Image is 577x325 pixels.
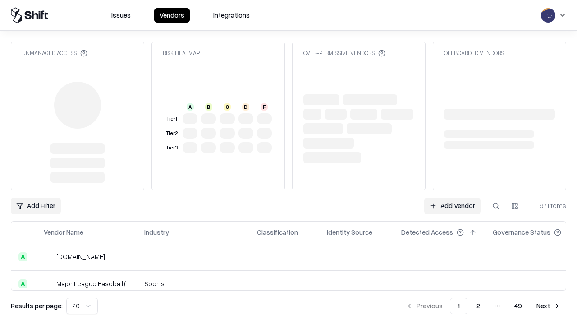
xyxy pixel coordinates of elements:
[424,198,481,214] a: Add Vendor
[154,8,190,23] button: Vendors
[493,252,576,261] div: -
[327,252,387,261] div: -
[493,279,576,288] div: -
[106,8,136,23] button: Issues
[224,103,231,111] div: C
[18,279,27,288] div: A
[205,103,212,111] div: B
[507,298,529,314] button: 49
[165,144,179,152] div: Tier 3
[261,103,268,111] div: F
[327,227,372,237] div: Identity Source
[530,201,566,210] div: 971 items
[327,279,387,288] div: -
[303,49,385,57] div: Over-Permissive Vendors
[257,227,298,237] div: Classification
[144,279,243,288] div: Sports
[469,298,487,314] button: 2
[187,103,194,111] div: A
[257,252,312,261] div: -
[208,8,255,23] button: Integrations
[44,227,83,237] div: Vendor Name
[44,279,53,288] img: Major League Baseball (MLB)
[531,298,566,314] button: Next
[401,279,478,288] div: -
[242,103,249,111] div: D
[493,227,550,237] div: Governance Status
[56,252,105,261] div: [DOMAIN_NAME]
[165,115,179,123] div: Tier 1
[163,49,200,57] div: Risk Heatmap
[165,130,179,137] div: Tier 2
[401,252,478,261] div: -
[450,298,467,314] button: 1
[257,279,312,288] div: -
[56,279,130,288] div: Major League Baseball (MLB)
[22,49,87,57] div: Unmanaged Access
[44,252,53,261] img: pathfactory.com
[18,252,27,261] div: A
[400,298,566,314] nav: pagination
[11,301,63,311] p: Results per page:
[401,227,453,237] div: Detected Access
[11,198,61,214] button: Add Filter
[144,227,169,237] div: Industry
[444,49,504,57] div: Offboarded Vendors
[144,252,243,261] div: -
